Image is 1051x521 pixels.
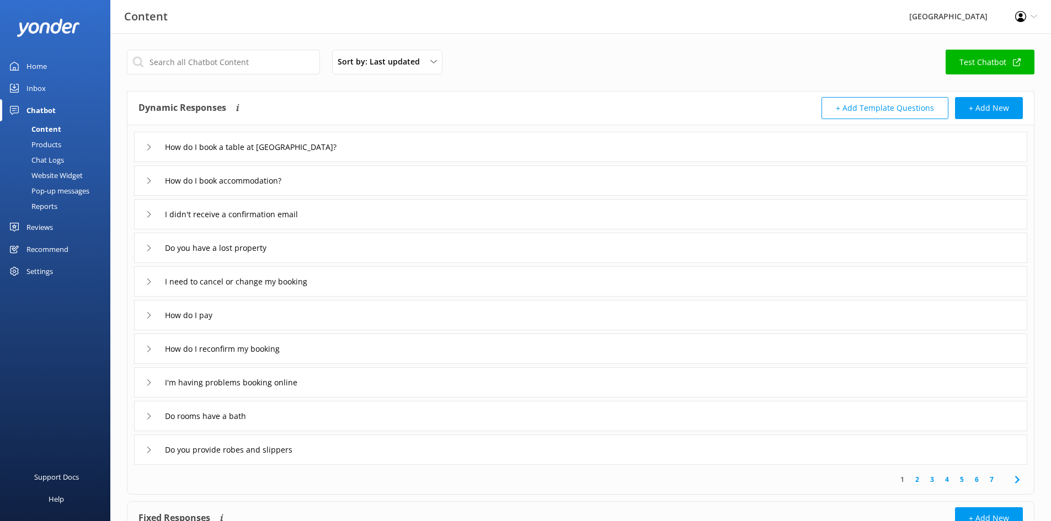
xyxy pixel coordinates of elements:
div: Products [7,137,61,152]
a: Content [7,121,110,137]
button: + Add Template Questions [821,97,948,119]
div: Reports [7,198,57,214]
input: Search all Chatbot Content [127,50,320,74]
img: yonder-white-logo.png [17,19,80,37]
div: Help [49,488,64,510]
a: Website Widget [7,168,110,183]
h3: Content [124,8,168,25]
a: Chat Logs [7,152,110,168]
a: 1 [895,474,910,485]
span: Sort by: Last updated [338,56,426,68]
div: Content [7,121,61,137]
div: Reviews [26,216,53,238]
div: Settings [26,260,53,282]
a: Reports [7,198,110,214]
a: 2 [910,474,925,485]
div: Chat Logs [7,152,64,168]
a: Test Chatbot [946,50,1034,74]
a: Products [7,137,110,152]
a: 3 [925,474,940,485]
button: + Add New [955,97,1023,119]
div: Inbox [26,77,46,99]
a: 4 [940,474,954,485]
a: 6 [969,474,984,485]
a: Pop-up messages [7,183,110,198]
div: Pop-up messages [7,183,89,198]
h4: Dynamic Responses [138,97,226,119]
div: Chatbot [26,99,56,121]
a: 5 [954,474,969,485]
div: Support Docs [34,466,79,488]
div: Recommend [26,238,68,260]
div: Website Widget [7,168,83,183]
div: Home [26,55,47,77]
a: 7 [984,474,999,485]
